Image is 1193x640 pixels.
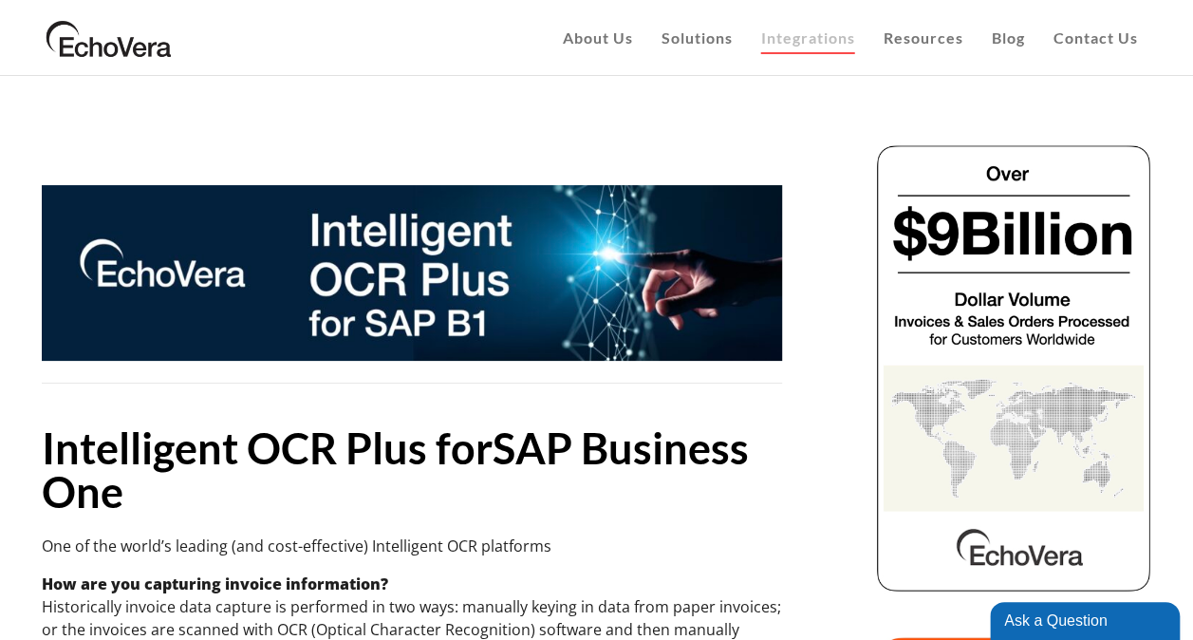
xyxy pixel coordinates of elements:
[761,28,855,47] span: Integrations
[990,598,1184,640] iframe: chat widget
[42,14,177,62] img: EchoVera
[42,535,782,557] p: One of the world’s leading (and cost-effective) Intelligent OCR platforms
[42,423,749,518] strong: SAP Business One
[1053,28,1138,47] span: Contact Us
[563,28,633,47] span: About Us
[662,28,733,47] span: Solutions
[884,28,963,47] span: Resources
[42,423,493,474] strong: Intelligent OCR Plus for
[874,142,1152,593] img: echovera dollar volume
[42,574,388,594] strong: How are you capturing invoice information?
[992,28,1025,47] span: Blog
